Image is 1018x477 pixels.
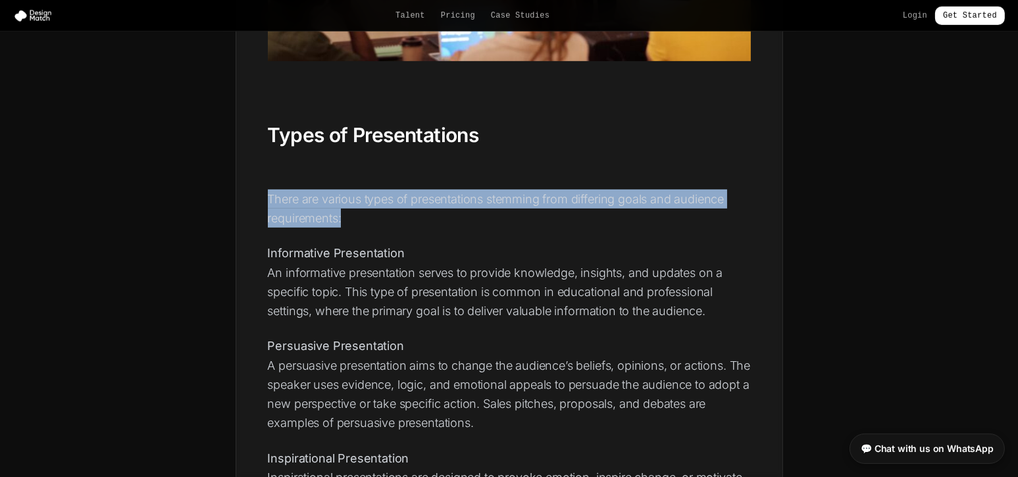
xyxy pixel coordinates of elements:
[935,7,1005,25] a: Get Started
[268,339,404,353] strong: Persuasive Presentation
[268,243,751,320] p: An informative presentation serves to provide knowledge, insights, and updates on a specific topi...
[268,246,405,260] strong: Informative Presentation
[268,189,751,228] p: There are various types of presentations stemming from differing goals and audience requirements:
[13,9,58,22] img: Design Match
[268,123,751,148] h2: Types of Presentations
[268,451,409,465] strong: Inspirational Presentation
[850,434,1005,464] a: 💬 Chat with us on WhatsApp
[903,11,927,21] a: Login
[441,11,475,21] a: Pricing
[491,11,549,21] a: Case Studies
[268,336,751,432] p: A persuasive presentation aims to change the audience’s beliefs, opinions, or actions. The speake...
[395,11,425,21] a: Talent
